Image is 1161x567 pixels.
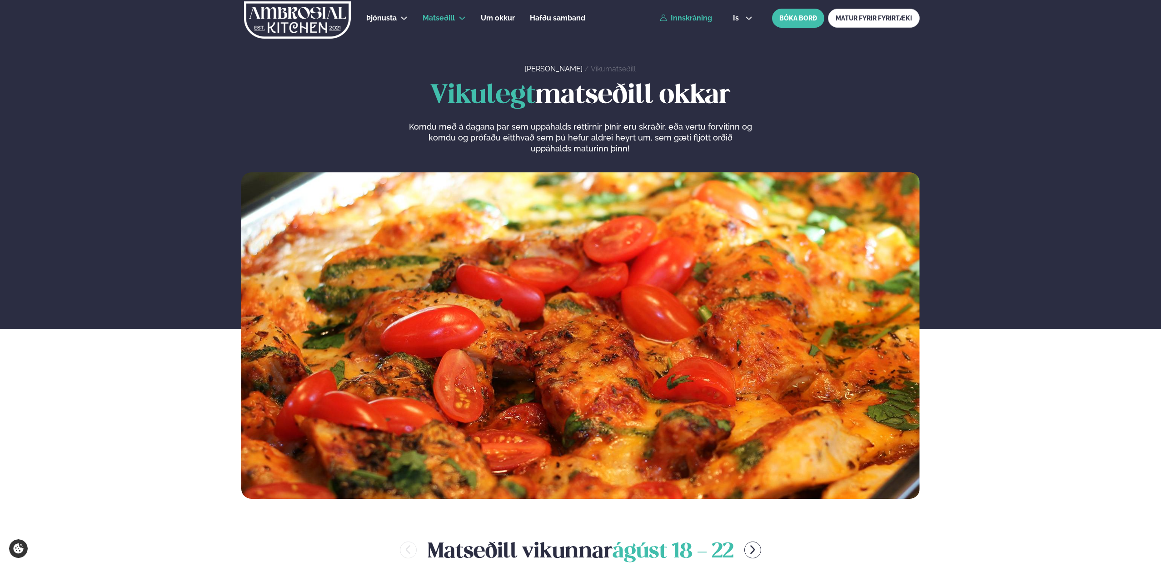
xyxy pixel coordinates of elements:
span: is [733,15,742,22]
span: Um okkur [481,14,515,22]
img: image alt [241,172,920,499]
a: MATUR FYRIR FYRIRTÆKI [828,9,920,28]
a: Hafðu samband [530,13,585,24]
a: Þjónusta [366,13,397,24]
button: menu-btn-right [744,542,761,558]
a: Vikumatseðill [591,65,636,73]
span: / [584,65,591,73]
a: Um okkur [481,13,515,24]
span: ágúst 18 - 22 [613,542,733,562]
button: menu-btn-left [400,542,417,558]
a: [PERSON_NAME] [525,65,583,73]
button: is [726,15,760,22]
span: Vikulegt [430,83,535,108]
h2: Matseðill vikunnar [428,535,733,565]
span: Matseðill [423,14,455,22]
span: Þjónusta [366,14,397,22]
p: Komdu með á dagana þar sem uppáhalds réttirnir þínir eru skráðir, eða vertu forvitinn og komdu og... [409,121,752,154]
img: logo [243,1,352,39]
button: BÓKA BORÐ [772,9,824,28]
span: Hafðu samband [530,14,585,22]
a: Innskráning [660,14,712,22]
a: Matseðill [423,13,455,24]
a: Cookie settings [9,539,28,558]
h1: matseðill okkar [241,81,920,110]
